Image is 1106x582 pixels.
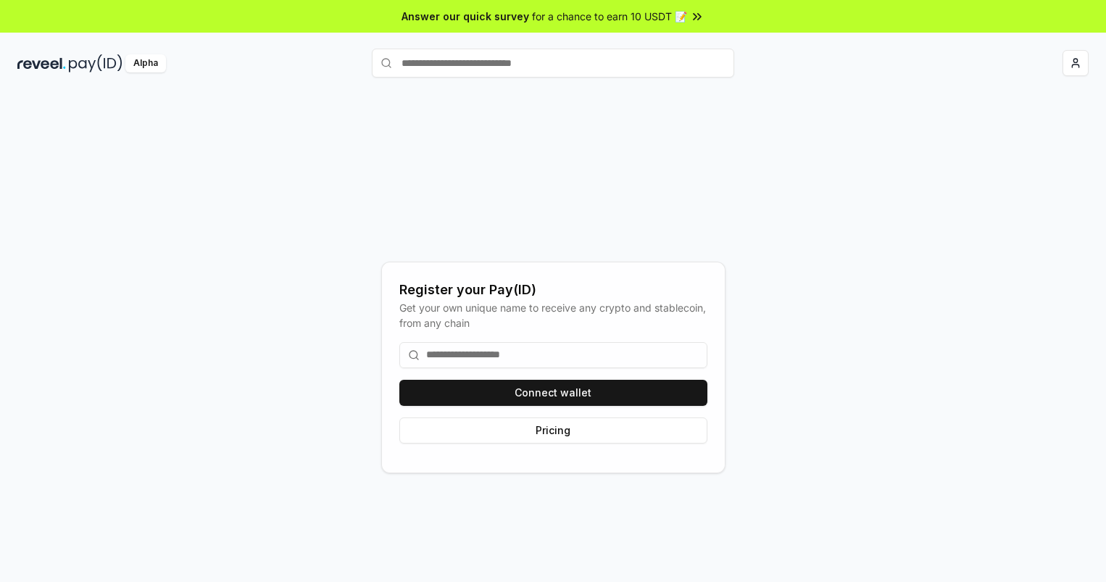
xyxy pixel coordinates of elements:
div: Alpha [125,54,166,72]
button: Pricing [399,417,707,444]
img: pay_id [69,54,122,72]
button: Connect wallet [399,380,707,406]
span: for a chance to earn 10 USDT 📝 [532,9,687,24]
div: Get your own unique name to receive any crypto and stablecoin, from any chain [399,300,707,331]
span: Answer our quick survey [402,9,529,24]
img: reveel_dark [17,54,66,72]
div: Register your Pay(ID) [399,280,707,300]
